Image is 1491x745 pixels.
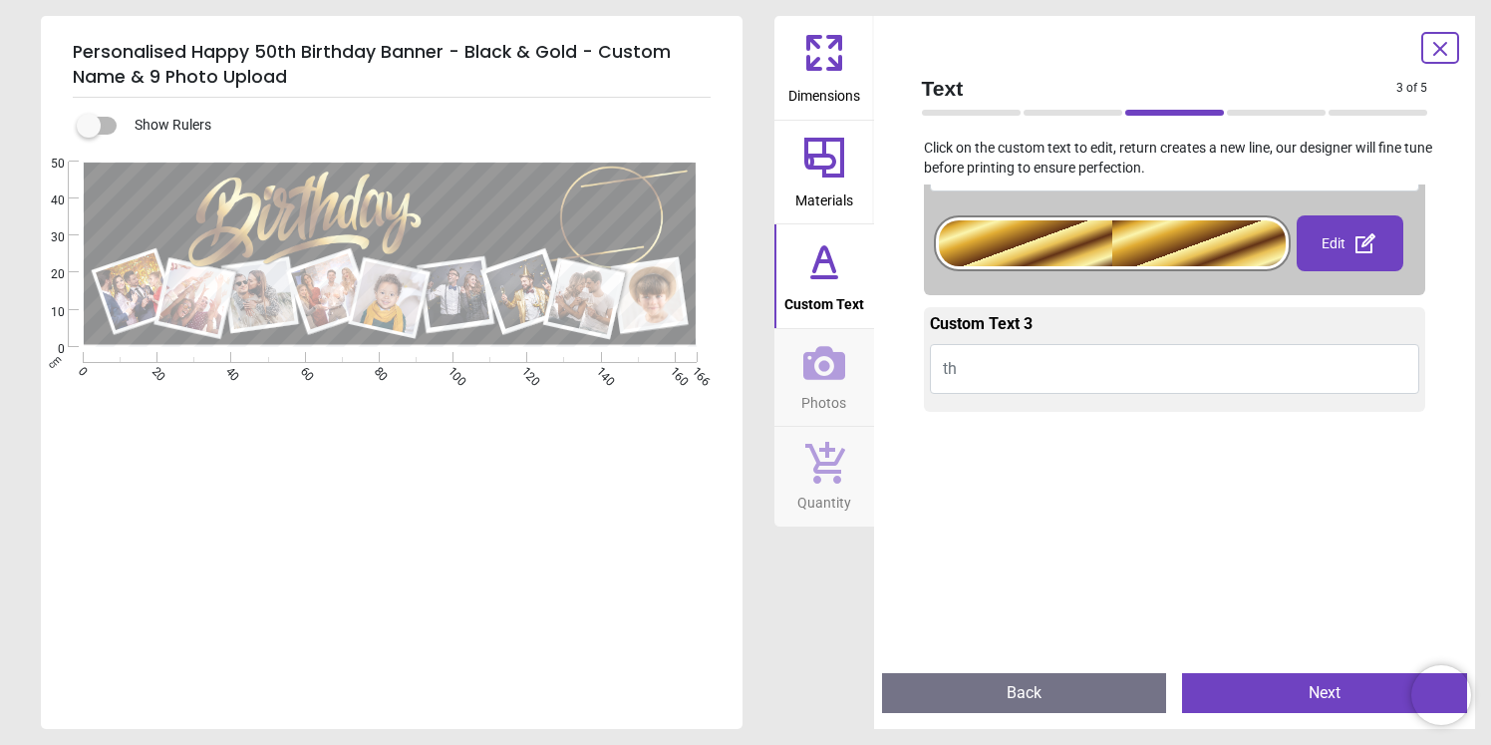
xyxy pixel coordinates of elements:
[774,16,874,120] button: Dimensions
[27,192,65,209] span: 40
[906,139,1444,178] p: Click on the custom text to edit, return creates a new line, our designer will fine tune before p...
[1396,80,1427,97] span: 3 of 5
[774,329,874,427] button: Photos
[774,224,874,328] button: Custom Text
[784,285,864,315] span: Custom Text
[930,314,1033,333] span: Custom Text 3
[882,673,1167,713] button: Back
[797,484,851,514] span: Quantity
[73,32,711,98] h5: Personalised Happy 50th Birthday Banner - Black & Gold - Custom Name & 9 Photo Upload
[27,156,65,173] span: 50
[795,182,853,211] span: Materials
[27,304,65,321] span: 10
[922,74,1397,103] span: Text
[774,121,874,224] button: Materials
[774,427,874,527] button: Quantity
[89,114,743,138] div: Show Rulers
[27,341,65,358] span: 0
[1411,665,1471,725] iframe: Brevo live chat
[27,266,65,283] span: 20
[1297,215,1403,271] div: Edit
[801,384,846,414] span: Photos
[27,229,65,246] span: 30
[788,77,860,107] span: Dimensions
[943,359,957,378] span: th
[1182,673,1467,713] button: Next
[930,344,1420,394] button: th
